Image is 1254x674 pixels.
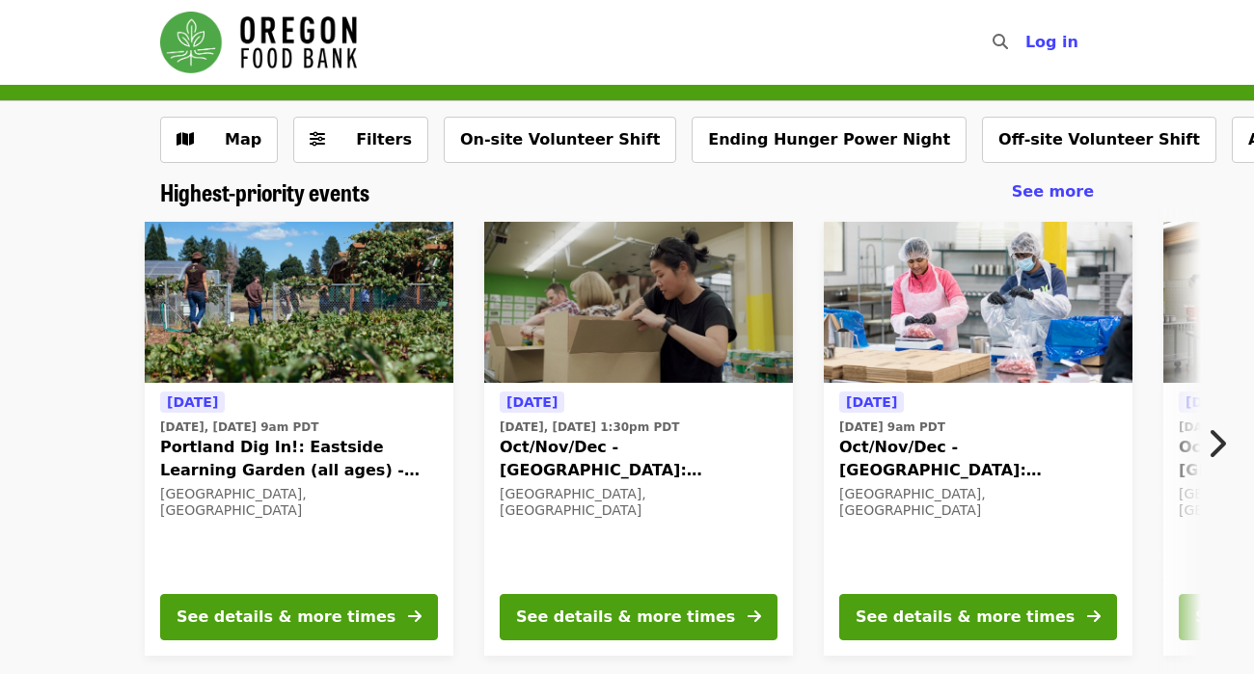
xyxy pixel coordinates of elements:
[444,117,676,163] button: On-site Volunteer Shift
[824,222,1132,384] img: Oct/Nov/Dec - Beaverton: Repack/Sort (age 10+) organized by Oregon Food Bank
[167,394,218,410] span: [DATE]
[500,436,777,482] span: Oct/Nov/Dec - [GEOGRAPHIC_DATA]: Repack/Sort (age [DEMOGRAPHIC_DATA]+)
[145,222,453,656] a: See details for "Portland Dig In!: Eastside Learning Garden (all ages) - Aug/Sept/Oct"
[1025,33,1078,51] span: Log in
[177,130,194,148] i: map icon
[356,130,412,148] span: Filters
[856,606,1075,629] div: See details & more times
[516,606,735,629] div: See details & more times
[225,130,261,148] span: Map
[160,12,357,73] img: Oregon Food Bank - Home
[145,222,453,384] img: Portland Dig In!: Eastside Learning Garden (all ages) - Aug/Sept/Oct organized by Oregon Food Bank
[145,178,1109,206] div: Highest-priority events
[982,117,1216,163] button: Off-site Volunteer Shift
[160,418,318,436] time: [DATE], [DATE] 9am PDT
[1010,23,1094,62] button: Log in
[484,222,793,384] img: Oct/Nov/Dec - Portland: Repack/Sort (age 8+) organized by Oregon Food Bank
[160,486,438,519] div: [GEOGRAPHIC_DATA], [GEOGRAPHIC_DATA]
[293,117,428,163] button: Filters (0 selected)
[310,130,325,148] i: sliders-h icon
[506,394,558,410] span: [DATE]
[1012,182,1094,201] span: See more
[160,175,369,208] span: Highest-priority events
[824,222,1132,656] a: See details for "Oct/Nov/Dec - Beaverton: Repack/Sort (age 10+)"
[160,594,438,640] button: See details & more times
[1207,425,1226,462] i: chevron-right icon
[160,436,438,482] span: Portland Dig In!: Eastside Learning Garden (all ages) - Aug/Sept/Oct
[993,33,1008,51] i: search icon
[692,117,967,163] button: Ending Hunger Power Night
[748,607,761,626] i: arrow-right icon
[839,594,1117,640] button: See details & more times
[839,486,1117,519] div: [GEOGRAPHIC_DATA], [GEOGRAPHIC_DATA]
[160,178,369,206] a: Highest-priority events
[500,418,679,436] time: [DATE], [DATE] 1:30pm PDT
[1012,180,1094,203] a: See more
[484,222,793,656] a: See details for "Oct/Nov/Dec - Portland: Repack/Sort (age 8+)"
[408,607,422,626] i: arrow-right icon
[1190,417,1254,471] button: Next item
[500,486,777,519] div: [GEOGRAPHIC_DATA], [GEOGRAPHIC_DATA]
[839,436,1117,482] span: Oct/Nov/Dec - [GEOGRAPHIC_DATA]: Repack/Sort (age [DEMOGRAPHIC_DATA]+)
[177,606,395,629] div: See details & more times
[1020,19,1035,66] input: Search
[846,394,897,410] span: [DATE]
[1087,607,1101,626] i: arrow-right icon
[500,594,777,640] button: See details & more times
[839,418,945,436] time: [DATE] 9am PDT
[160,117,278,163] button: Show map view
